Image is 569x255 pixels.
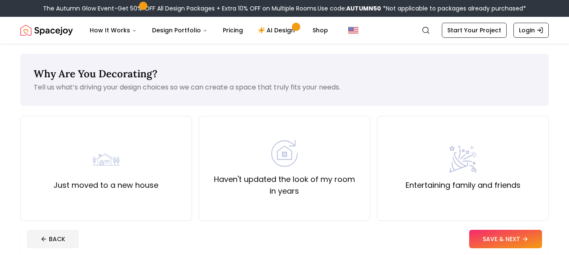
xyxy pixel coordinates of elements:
[469,230,542,248] button: SAVE & NEXT
[145,22,214,39] button: Design Portfolio
[251,22,304,39] a: AI Design
[306,22,335,39] a: Shop
[381,4,526,13] span: *Not applicable to packages already purchased*
[43,4,526,13] div: The Autumn Glow Event-Get 50% OFF All Design Packages + Extra 10% OFF on Multiple Rooms.
[318,4,381,13] span: Use code:
[271,140,298,167] img: Haven't updated the look of my room in years
[206,174,363,197] label: Haven't updated the look of my room in years
[449,146,476,173] img: Entertaining family and friends
[20,17,549,44] nav: Global
[34,82,535,92] p: Tell us what’s driving your design choices so we can create a space that truly fits your needs.
[348,25,358,35] img: United States
[93,146,120,173] img: Just moved to a new house
[513,23,549,38] a: Login
[27,230,79,248] button: BACK
[406,179,521,191] label: Entertaining family and friends
[34,67,158,80] span: Why Are You Decorating?
[53,179,158,191] label: Just moved to a new house
[83,22,335,39] nav: Main
[442,23,507,38] a: Start Your Project
[83,22,144,39] button: How It Works
[20,22,73,39] a: Spacejoy
[216,22,250,39] a: Pricing
[346,4,381,13] b: AUTUMN50
[20,22,73,39] img: Spacejoy Logo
